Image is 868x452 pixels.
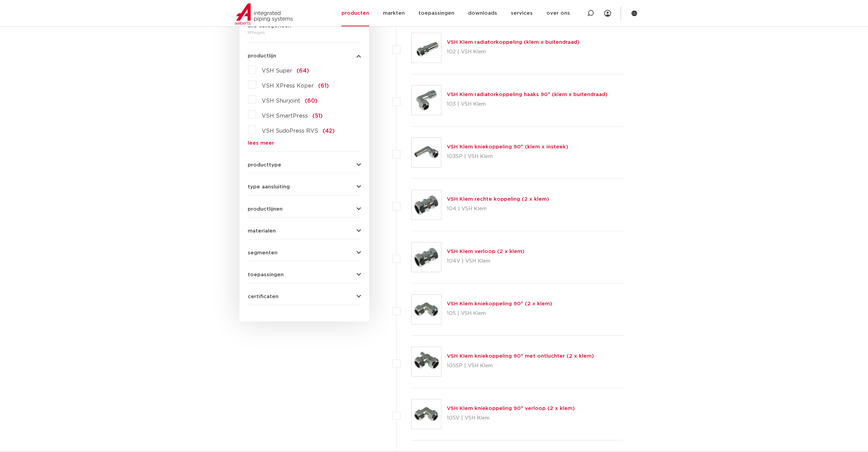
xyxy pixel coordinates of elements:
span: VSH Shurjoint [262,98,300,104]
span: (64) [297,68,309,74]
span: producttype [248,162,281,168]
a: VSH Klem kniekoppeling 90° (2 x klem) [447,301,552,306]
img: Thumbnail for VSH Klem radiatorkoppeling (klem x buitendraad) [412,33,441,63]
p: 103SP | VSH Klem [447,151,568,162]
button: segmenten [248,250,361,255]
span: productlijnen [248,207,283,212]
a: VSH Klem radiatorkoppeling (klem x buitendraad) [447,40,580,45]
p: 102 | VSH Klem [447,46,580,57]
span: productlijn [248,53,276,58]
img: Thumbnail for VSH Klem kniekoppeling 90° met ontluchter (2 x klem) [412,347,441,376]
span: toepassingen [248,272,284,277]
button: certificaten [248,294,361,299]
button: producttype [248,162,361,168]
span: (61) [318,83,329,89]
a: VSH Klem verloop (2 x klem) [447,249,524,254]
span: VSH SudoPress RVS [262,128,318,134]
img: Thumbnail for VSH Klem kniekoppeling 90° (klem x insteek) [412,138,441,167]
span: VSH SmartPress [262,113,308,119]
span: type aansluiting [248,184,290,189]
span: certificaten [248,294,278,299]
img: Thumbnail for VSH Klem radiatorkoppeling haaks 90° (klem x buitendraad) [412,85,441,115]
button: type aansluiting [248,184,361,189]
img: Thumbnail for VSH Klem rechte koppeling (2 x klem) [412,190,441,220]
span: (51) [312,113,323,119]
div: fittingen [248,28,361,37]
button: materialen [248,228,361,234]
p: 104V | VSH Klem [447,256,524,267]
a: VSH Klem kniekoppeling 90° met ontluchter (2 x klem) [447,354,594,359]
span: (42) [323,128,335,134]
p: 105V | VSH Klem [447,413,575,424]
span: materialen [248,228,276,234]
img: Thumbnail for VSH Klem kniekoppeling 90° verloop (2 x klem) [412,399,441,429]
span: VSH Super [262,68,292,74]
p: 103 | VSH Klem [447,99,608,110]
a: VSH Klem kniekoppeling 90° (klem x insteek) [447,144,568,149]
span: VSH XPress Koper [262,83,314,89]
button: toepassingen [248,272,361,277]
img: Thumbnail for VSH Klem kniekoppeling 90° (2 x klem) [412,295,441,324]
p: 105 | VSH Klem [447,308,552,319]
a: VSH Klem radiatorkoppeling haaks 90° (klem x buitendraad) [447,92,608,97]
a: lees meer [248,141,361,146]
span: (60) [305,98,318,104]
a: VSH Klem rechte koppeling (2 x klem) [447,197,549,202]
button: productlijn [248,53,361,58]
p: 105SP | VSH Klem [447,360,594,371]
img: Thumbnail for VSH Klem verloop (2 x klem) [412,242,441,272]
span: segmenten [248,250,277,255]
a: VSH Klem kniekoppeling 90° verloop (2 x klem) [447,406,575,411]
p: 104 | VSH Klem [447,203,549,214]
button: productlijnen [248,207,361,212]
